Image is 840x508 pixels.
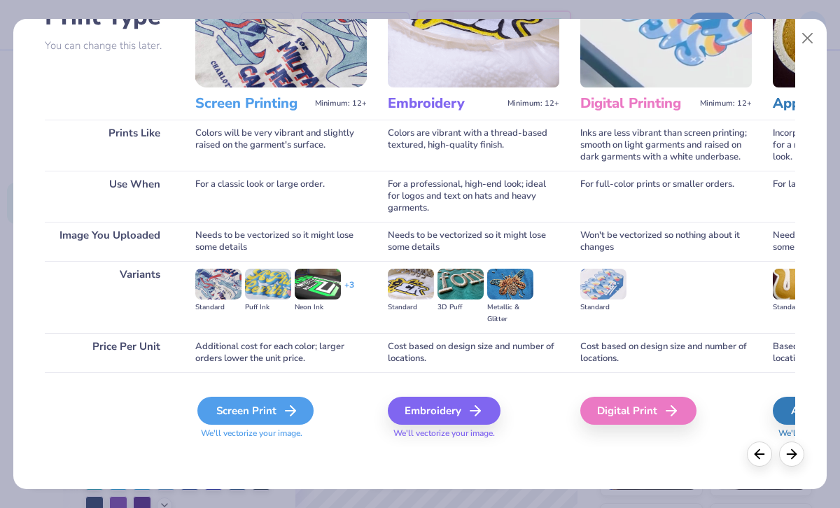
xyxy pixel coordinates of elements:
[195,428,367,439] span: We'll vectorize your image.
[437,269,484,299] img: 3D Puff
[773,302,819,313] div: Standard
[580,94,694,113] h3: Digital Printing
[195,269,241,299] img: Standard
[245,269,291,299] img: Puff Ink
[388,120,559,171] div: Colors are vibrant with a thread-based textured, high-quality finish.
[487,269,533,299] img: Metallic & Glitter
[45,261,174,333] div: Variants
[195,171,367,222] div: For a classic look or large order.
[580,120,752,171] div: Inks are less vibrant than screen printing; smooth on light garments and raised on dark garments ...
[507,99,559,108] span: Minimum: 12+
[197,397,314,425] div: Screen Print
[388,171,559,222] div: For a professional, high-end look; ideal for logos and text on hats and heavy garments.
[580,302,626,313] div: Standard
[195,302,241,313] div: Standard
[388,302,434,313] div: Standard
[195,120,367,171] div: Colors will be very vibrant and slightly raised on the garment's surface.
[388,94,502,113] h3: Embroidery
[245,302,291,313] div: Puff Ink
[195,333,367,372] div: Additional cost for each color; larger orders lower the unit price.
[794,25,821,52] button: Close
[580,222,752,261] div: Won't be vectorized so nothing about it changes
[487,302,533,325] div: Metallic & Glitter
[580,397,696,425] div: Digital Print
[45,333,174,372] div: Price Per Unit
[45,40,174,52] p: You can change this later.
[700,99,752,108] span: Minimum: 12+
[388,222,559,261] div: Needs to be vectorized so it might lose some details
[388,333,559,372] div: Cost based on design size and number of locations.
[580,269,626,299] img: Standard
[295,302,341,313] div: Neon Ink
[388,269,434,299] img: Standard
[773,269,819,299] img: Standard
[388,397,500,425] div: Embroidery
[315,99,367,108] span: Minimum: 12+
[580,171,752,222] div: For full-color prints or smaller orders.
[580,333,752,372] div: Cost based on design size and number of locations.
[437,302,484,313] div: 3D Puff
[45,171,174,222] div: Use When
[195,94,309,113] h3: Screen Printing
[344,279,354,303] div: + 3
[45,120,174,171] div: Prints Like
[195,222,367,261] div: Needs to be vectorized so it might lose some details
[388,428,559,439] span: We'll vectorize your image.
[295,269,341,299] img: Neon Ink
[45,222,174,261] div: Image You Uploaded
